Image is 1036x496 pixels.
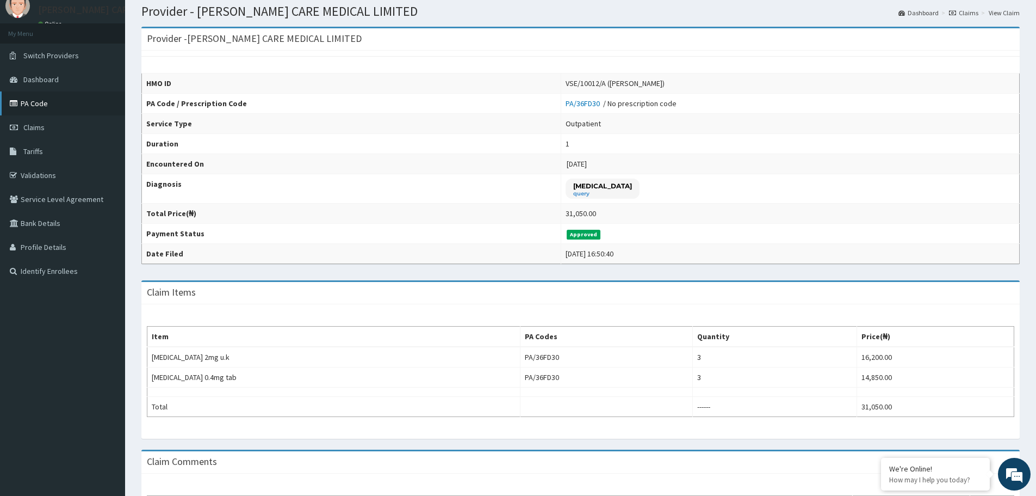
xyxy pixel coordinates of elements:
[141,4,1020,19] h1: Provider - [PERSON_NAME] CARE MEDICAL LIMITED
[63,137,150,247] span: We're online!
[5,297,207,335] textarea: Type your message and hit 'Enter'
[147,287,196,297] h3: Claim Items
[857,347,1014,368] td: 16,200.00
[178,5,204,32] div: Minimize live chat window
[142,114,561,134] th: Service Type
[142,244,561,264] th: Date Filed
[23,75,59,84] span: Dashboard
[857,397,1014,417] td: 31,050.00
[693,397,857,417] td: ------
[38,20,64,28] a: Online
[142,74,561,94] th: HMO ID
[567,230,601,240] span: Approved
[142,224,561,244] th: Payment Status
[566,99,603,108] a: PA/36FD30
[857,368,1014,388] td: 14,850.00
[147,327,520,347] th: Item
[147,457,217,467] h3: Claim Comments
[38,5,133,15] p: [PERSON_NAME] CARE
[949,8,978,17] a: Claims
[566,138,569,149] div: 1
[693,327,857,347] th: Quantity
[142,94,561,114] th: PA Code / Prescription Code
[520,368,692,388] td: PA/36FD30
[567,159,587,169] span: [DATE]
[57,61,183,75] div: Chat with us now
[566,98,677,109] div: / No prescription code
[693,368,857,388] td: 3
[573,181,632,191] p: [MEDICAL_DATA]
[147,368,520,388] td: [MEDICAL_DATA] 0.4mg tab
[142,154,561,174] th: Encountered On
[566,208,596,219] div: 31,050.00
[989,8,1020,17] a: View Claim
[566,248,613,259] div: [DATE] 16:50:40
[693,347,857,368] td: 3
[142,204,561,224] th: Total Price(₦)
[566,118,601,129] div: Outpatient
[898,8,939,17] a: Dashboard
[23,146,43,156] span: Tariffs
[566,78,665,89] div: VSE/10012/A ([PERSON_NAME])
[147,397,520,417] td: Total
[147,347,520,368] td: [MEDICAL_DATA] 2mg u.k
[23,51,79,60] span: Switch Providers
[142,134,561,154] th: Duration
[23,123,45,132] span: Claims
[857,327,1014,347] th: Price(₦)
[573,191,632,197] small: query
[889,475,982,485] p: How may I help you today?
[20,54,44,82] img: d_794563401_company_1708531726252_794563401
[520,347,692,368] td: PA/36FD30
[889,464,982,474] div: We're Online!
[147,34,362,44] h3: Provider - [PERSON_NAME] CARE MEDICAL LIMITED
[142,174,561,204] th: Diagnosis
[520,327,692,347] th: PA Codes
